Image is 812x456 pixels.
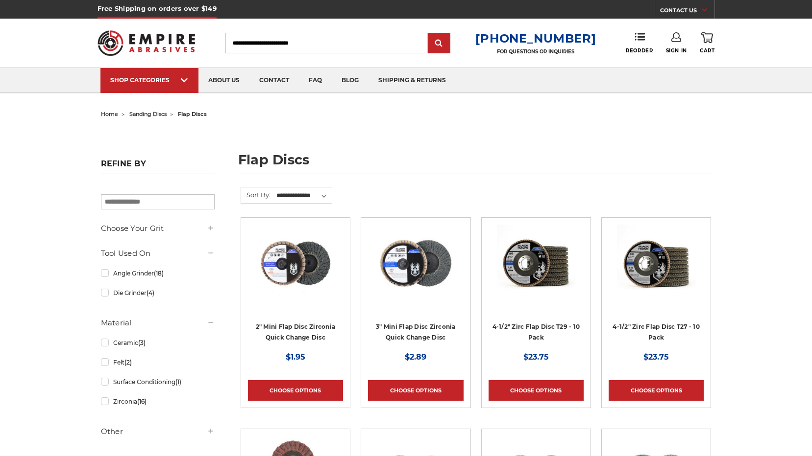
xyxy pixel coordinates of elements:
[101,284,215,301] a: Die Grinder
[248,225,343,319] a: Black Hawk Abrasives 2-inch Zirconia Flap Disc with 60 Grit Zirconia for Smooth Finishing
[299,68,332,93] a: faq
[175,378,181,386] span: (1)
[248,380,343,401] a: Choose Options
[249,68,299,93] a: contact
[489,225,584,319] a: 4.5" Black Hawk Zirconia Flap Disc 10 Pack
[178,111,207,117] span: flap discs
[475,31,596,46] a: [PHONE_NUMBER]
[700,32,714,54] a: Cart
[405,352,426,362] span: $2.89
[368,225,463,319] a: BHA 3" Quick Change 60 Grit Flap Disc for Fine Grinding and Finishing
[275,188,332,203] select: Sort By:
[368,380,463,401] a: Choose Options
[660,5,714,19] a: CONTACT US
[497,225,575,303] img: 4.5" Black Hawk Zirconia Flap Disc 10 Pack
[523,352,549,362] span: $23.75
[609,380,704,401] a: Choose Options
[429,34,449,53] input: Submit
[147,289,154,296] span: (4)
[613,323,700,342] a: 4-1/2" Zirc Flap Disc T27 - 10 Pack
[376,323,456,342] a: 3" Mini Flap Disc Zirconia Quick Change Disc
[101,265,215,282] a: Angle Grinder
[332,68,369,93] a: blog
[489,380,584,401] a: Choose Options
[700,47,714,54] span: Cart
[124,359,132,366] span: (2)
[238,153,712,174] h1: flap discs
[626,32,653,53] a: Reorder
[617,225,695,303] img: Black Hawk 4-1/2" x 7/8" Flap Disc Type 27 - 10 Pack
[154,270,164,277] span: (18)
[101,393,215,410] a: Zirconia
[626,47,653,54] span: Reorder
[369,68,456,93] a: shipping & returns
[101,354,215,371] a: Felt
[666,47,687,54] span: Sign In
[101,248,215,259] h5: Tool Used On
[286,352,305,362] span: $1.95
[376,225,455,303] img: BHA 3" Quick Change 60 Grit Flap Disc for Fine Grinding and Finishing
[101,373,215,390] a: Surface Conditioning
[101,317,215,329] h5: Material
[98,24,196,62] img: Empire Abrasives
[129,111,167,117] a: sanding discs
[609,225,704,319] a: Black Hawk 4-1/2" x 7/8" Flap Disc Type 27 - 10 Pack
[492,323,580,342] a: 4-1/2" Zirc Flap Disc T29 - 10 Pack
[241,187,271,202] label: Sort By:
[101,223,215,234] h5: Choose Your Grit
[101,159,215,174] h5: Refine by
[256,225,335,303] img: Black Hawk Abrasives 2-inch Zirconia Flap Disc with 60 Grit Zirconia for Smooth Finishing
[137,398,147,405] span: (16)
[101,334,215,351] a: Ceramic
[101,426,215,437] h5: Other
[101,111,118,117] a: home
[138,339,146,346] span: (3)
[475,48,596,55] p: FOR QUESTIONS OR INQUIRIES
[198,68,249,93] a: about us
[643,352,669,362] span: $23.75
[256,323,336,342] a: 2" Mini Flap Disc Zirconia Quick Change Disc
[110,76,189,84] div: SHOP CATEGORIES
